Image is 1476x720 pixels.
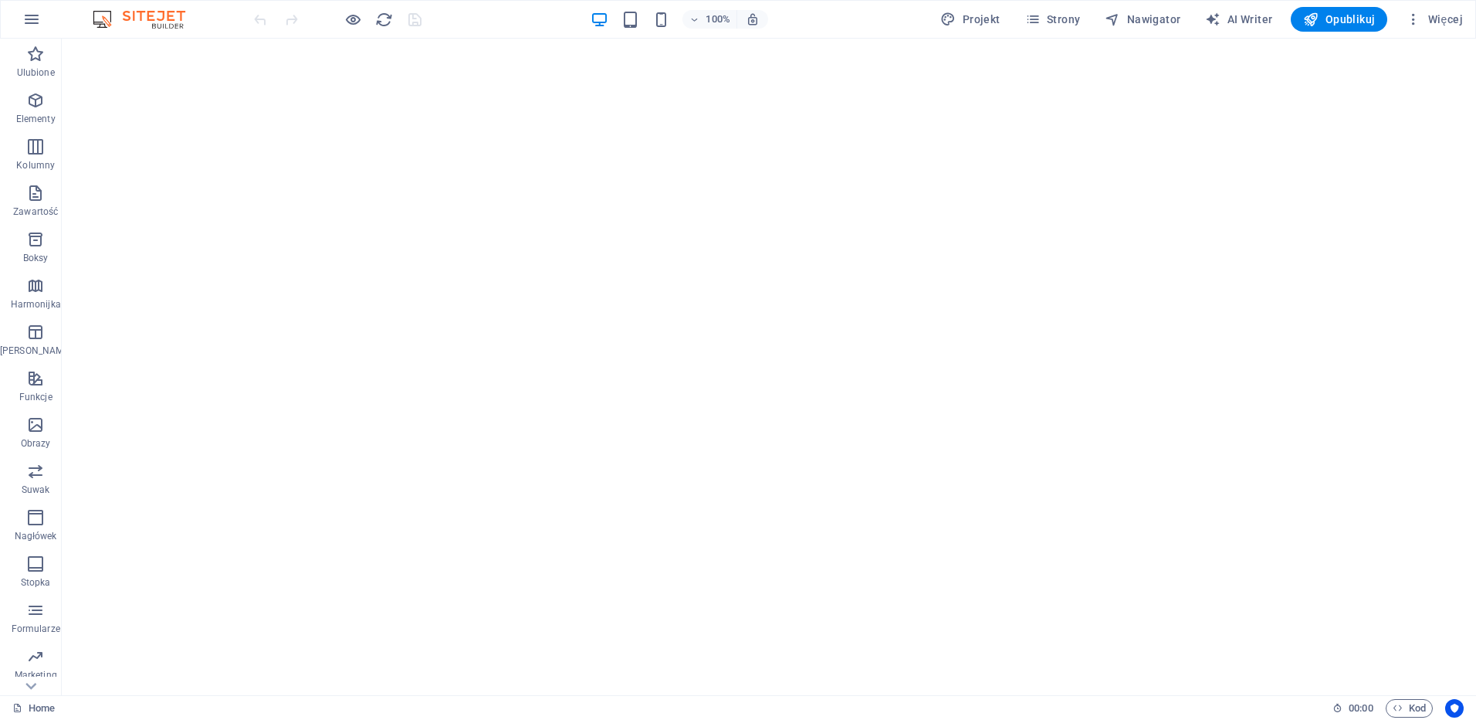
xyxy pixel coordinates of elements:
[12,623,60,635] p: Formularze
[1025,12,1081,27] span: Strony
[12,699,55,718] a: Kliknij, aby anulować zaznaczenie. Kliknij dwukrotnie, aby otworzyć Strony
[13,205,58,218] p: Zawartość
[1199,7,1278,32] button: AI Writer
[11,298,61,311] p: Harmonijka
[16,159,55,172] p: Kolumny
[1303,12,1375,27] span: Opublikuj
[1205,12,1272,27] span: AI Writer
[1105,12,1180,27] span: Nawigator
[934,7,1006,32] div: Projekt (Ctrl+Alt+Y)
[374,10,393,29] button: reload
[1359,702,1362,714] span: :
[1386,699,1433,718] button: Kod
[706,10,730,29] h6: 100%
[1445,699,1464,718] button: Usercentrics
[1406,12,1463,27] span: Więcej
[682,10,737,29] button: 100%
[1400,7,1469,32] button: Więcej
[1332,699,1373,718] h6: Czas sesji
[21,437,51,450] p: Obrazy
[15,530,57,542] p: Nagłówek
[16,113,56,125] p: Elementy
[23,252,49,264] p: Boksy
[1019,7,1087,32] button: Strony
[19,391,52,403] p: Funkcje
[1393,699,1426,718] span: Kod
[934,7,1006,32] button: Projekt
[1349,699,1373,718] span: 00 00
[940,12,1000,27] span: Projekt
[1099,7,1187,32] button: Nawigator
[89,10,205,29] img: Editor Logo
[375,11,393,29] i: Przeładuj stronę
[344,10,362,29] button: Kliknij tutaj, aby wyjść z trybu podglądu i kontynuować edycję
[746,12,760,26] i: Po zmianie rozmiaru automatycznie dostosowuje poziom powiększenia do wybranego urządzenia.
[17,66,55,79] p: Ulubione
[15,669,57,681] p: Marketing
[1291,7,1387,32] button: Opublikuj
[22,484,50,496] p: Suwak
[21,576,51,589] p: Stopka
